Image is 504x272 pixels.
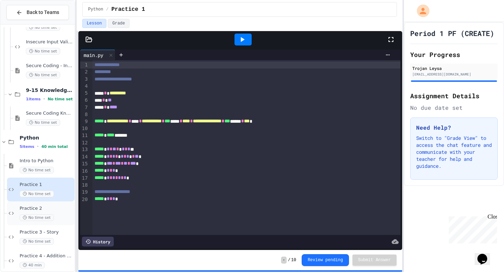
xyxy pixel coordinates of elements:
[80,90,89,97] div: 5
[80,196,89,203] div: 20
[80,125,89,132] div: 10
[26,119,60,126] span: No time set
[20,144,34,149] span: 5 items
[410,50,498,59] h2: Your Progress
[111,5,145,14] span: Practice 1
[80,175,89,182] div: 17
[80,83,89,90] div: 4
[26,48,60,55] span: No time set
[48,97,73,101] span: No time set
[26,110,73,116] span: Secure Coding Knowledge Check
[412,72,496,77] div: [EMAIL_ADDRESS][DOMAIN_NAME]
[43,96,45,102] span: •
[27,9,59,16] span: Back to Teams
[80,62,89,69] div: 1
[82,237,114,246] div: History
[26,87,73,93] span: 9-15 Knowledge Check
[80,104,89,111] div: 7
[20,182,73,188] span: Practice 1
[80,168,89,175] div: 16
[106,7,108,12] span: /
[352,255,397,266] button: Submit Answer
[410,28,494,38] h1: Period 1 PF (CREATE)
[26,97,41,101] span: 1 items
[26,72,60,78] span: No time set
[26,63,73,69] span: Secure Coding - Input Validation
[80,146,89,153] div: 13
[80,139,89,146] div: 12
[416,123,492,132] h3: Need Help?
[416,135,492,170] p: Switch to "Grade View" to access the chat feature and communicate with your teacher for help and ...
[80,182,89,189] div: 18
[281,257,286,264] span: -
[37,144,38,149] span: •
[358,257,391,263] span: Submit Answer
[88,7,103,12] span: Python
[20,206,73,212] span: Practice 2
[6,5,69,20] button: Back to Teams
[80,69,89,76] div: 2
[409,3,431,19] div: My Account
[20,158,73,164] span: Intro to Python
[80,189,89,196] div: 19
[410,103,498,112] div: No due date set
[20,238,54,245] span: No time set
[41,144,68,149] span: 40 min total
[20,135,73,141] span: Python
[80,50,115,60] div: main.py
[80,76,89,83] div: 3
[26,39,73,45] span: Insecure Input Validation
[3,3,48,44] div: Chat with us now!Close
[302,254,349,266] button: Review pending
[412,65,496,71] div: Trojan Leysa
[20,167,54,173] span: No time set
[80,97,89,104] div: 6
[80,51,107,59] div: main.py
[108,19,129,28] button: Grade
[20,229,73,235] span: Practice 3 - Story
[80,153,89,160] div: 14
[20,191,54,197] span: No time set
[80,118,89,125] div: 9
[82,19,106,28] button: Lesson
[20,253,73,259] span: Practice 4 - Addition Calculator
[26,24,60,31] span: No time set
[80,111,89,118] div: 8
[288,257,290,263] span: /
[80,132,89,139] div: 11
[20,214,54,221] span: No time set
[410,91,498,101] h2: Assignment Details
[20,262,45,269] span: 40 min
[446,214,497,243] iframe: chat widget
[475,244,497,265] iframe: chat widget
[291,257,296,263] span: 10
[80,160,89,167] div: 15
